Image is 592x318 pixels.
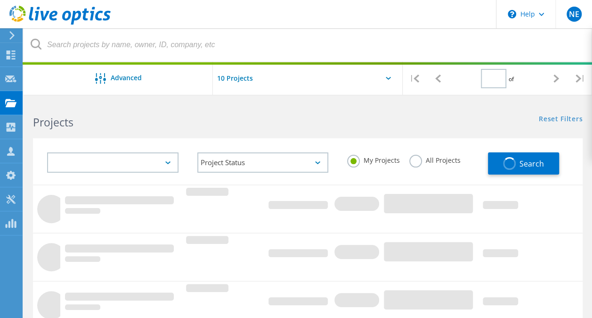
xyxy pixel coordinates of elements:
[9,20,111,26] a: Live Optics Dashboard
[33,115,73,130] b: Projects
[519,159,544,169] span: Search
[111,75,142,81] span: Advanced
[403,62,426,95] div: |
[197,152,329,173] div: Project Status
[568,10,579,18] span: NE
[508,10,516,18] svg: \n
[568,62,592,95] div: |
[509,75,514,83] span: of
[409,155,461,164] label: All Projects
[488,152,559,175] button: Search
[539,116,583,124] a: Reset Filters
[347,155,400,164] label: My Projects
